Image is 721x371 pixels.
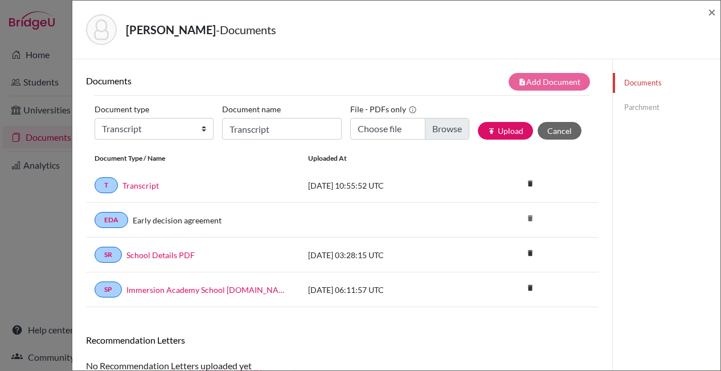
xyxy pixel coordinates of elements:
[300,180,470,191] div: [DATE] 10:55:52 UTC
[300,249,470,261] div: [DATE] 03:28:15 UTC
[222,100,281,118] label: Document name
[478,122,533,140] button: publishUpload
[86,335,599,345] h6: Recommendation Letters
[86,75,342,86] h6: Documents
[216,23,276,36] span: - Documents
[126,284,291,296] a: Immersion Academy School [DOMAIN_NAME]_wide
[522,281,539,296] a: delete
[126,23,216,36] strong: [PERSON_NAME]
[708,3,716,20] span: ×
[350,100,417,118] label: File - PDFs only
[133,214,222,226] a: Early decision agreement
[95,282,122,297] a: SP
[518,78,526,86] i: note_add
[522,175,539,192] i: delete
[95,177,118,193] a: T
[509,73,590,91] button: note_addAdd Document
[613,97,720,117] a: Parchment
[708,5,716,19] button: Close
[538,122,581,140] button: Cancel
[86,153,300,164] div: Document Type / Name
[522,279,539,296] i: delete
[522,246,539,262] a: delete
[126,249,195,261] a: School Details PDF
[95,212,128,228] a: EDA
[488,127,495,135] i: publish
[613,73,720,93] a: Documents
[95,100,149,118] label: Document type
[300,153,470,164] div: Uploaded at
[522,177,539,192] a: delete
[122,180,159,191] a: Transcript
[522,210,539,227] i: delete
[300,284,470,296] div: [DATE] 06:11:57 UTC
[522,244,539,262] i: delete
[95,247,122,263] a: SR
